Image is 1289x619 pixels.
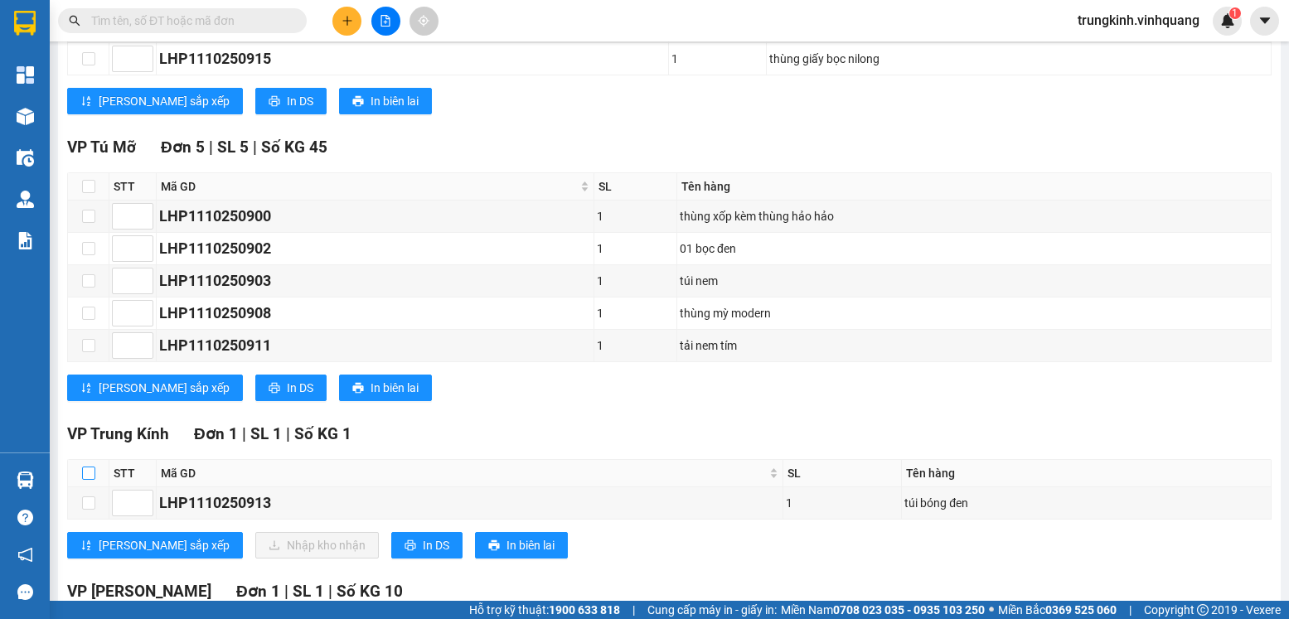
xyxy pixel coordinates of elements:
[680,207,1268,225] div: thùng xốp kèm thùng hảo hảo
[157,43,669,75] td: LHP1110250915
[989,607,994,613] span: ⚪️
[17,191,34,208] img: warehouse-icon
[677,173,1272,201] th: Tên hàng
[469,601,620,619] span: Hỗ trợ kỹ thuật:
[284,582,288,601] span: |
[91,12,287,30] input: Tìm tên, số ĐT hoặc mã đơn
[332,7,361,36] button: plus
[506,536,555,554] span: In biên lai
[488,539,500,553] span: printer
[1197,604,1209,616] span: copyright
[1129,601,1132,619] span: |
[157,330,594,362] td: LHP1110250911
[294,424,351,443] span: Số KG 1
[159,491,780,515] div: LHP1110250913
[67,375,243,401] button: sort-ascending[PERSON_NAME] sắp xếp
[597,336,674,355] div: 1
[17,584,33,600] span: message
[287,379,313,397] span: In DS
[680,272,1268,290] div: túi nem
[157,487,783,520] td: LHP1110250913
[99,379,230,397] span: [PERSON_NAME] sắp xếp
[67,582,211,601] span: VP [PERSON_NAME]
[17,510,33,525] span: question-circle
[342,15,353,27] span: plus
[159,334,591,357] div: LHP1110250911
[339,375,432,401] button: printerIn biên lai
[632,601,635,619] span: |
[209,138,213,157] span: |
[337,582,403,601] span: Số KG 10
[597,304,674,322] div: 1
[217,138,249,157] span: SL 5
[159,237,591,260] div: LHP1110250902
[1232,7,1238,19] span: 1
[594,173,677,201] th: SL
[418,15,429,27] span: aim
[1064,10,1213,31] span: trungkinh.vinhquang
[328,582,332,601] span: |
[253,138,257,157] span: |
[14,11,36,36] img: logo-vxr
[67,138,136,157] span: VP Tú Mỡ
[371,7,400,36] button: file-add
[475,532,568,559] button: printerIn biên lai
[159,205,591,228] div: LHP1110250900
[255,88,327,114] button: printerIn DS
[597,239,674,258] div: 1
[781,601,985,619] span: Miền Nam
[680,336,1268,355] div: tải nem tím
[1229,7,1241,19] sup: 1
[405,539,416,553] span: printer
[250,424,282,443] span: SL 1
[255,375,327,401] button: printerIn DS
[671,50,763,68] div: 1
[287,92,313,110] span: In DS
[1045,603,1117,617] strong: 0369 525 060
[783,460,903,487] th: SL
[236,582,280,601] span: Đơn 1
[157,297,594,330] td: LHP1110250908
[67,532,243,559] button: sort-ascending[PERSON_NAME] sắp xếp
[157,201,594,233] td: LHP1110250900
[99,536,230,554] span: [PERSON_NAME] sắp xếp
[286,424,290,443] span: |
[786,494,899,512] div: 1
[159,47,666,70] div: LHP1110250915
[680,304,1268,322] div: thùng mỳ modern
[269,95,280,109] span: printer
[352,95,364,109] span: printer
[161,464,766,482] span: Mã GD
[647,601,777,619] span: Cung cấp máy in - giấy in:
[159,302,591,325] div: LHP1110250908
[371,379,419,397] span: In biên lai
[69,15,80,27] span: search
[109,173,157,201] th: STT
[242,424,246,443] span: |
[998,601,1117,619] span: Miền Bắc
[67,424,169,443] span: VP Trung Kính
[352,382,364,395] span: printer
[597,272,674,290] div: 1
[161,177,577,196] span: Mã GD
[261,138,327,157] span: Số KG 45
[833,603,985,617] strong: 0708 023 035 - 0935 103 250
[157,233,594,265] td: LHP1110250902
[391,532,463,559] button: printerIn DS
[17,472,34,489] img: warehouse-icon
[339,88,432,114] button: printerIn biên lai
[1220,13,1235,28] img: icon-new-feature
[269,382,280,395] span: printer
[194,424,238,443] span: Đơn 1
[80,95,92,109] span: sort-ascending
[1258,13,1272,28] span: caret-down
[17,108,34,125] img: warehouse-icon
[80,539,92,553] span: sort-ascending
[902,460,1272,487] th: Tên hàng
[17,547,33,563] span: notification
[380,15,391,27] span: file-add
[904,494,1268,512] div: túi bóng đen
[597,207,674,225] div: 1
[80,382,92,395] span: sort-ascending
[680,239,1268,258] div: 01 bọc đen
